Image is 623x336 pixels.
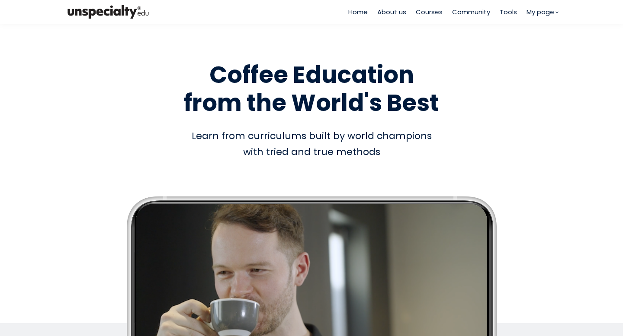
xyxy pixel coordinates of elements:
[527,7,554,17] span: My page
[452,7,490,17] a: Community
[527,7,558,17] a: My page
[65,61,558,117] h1: Coffee Education from the World's Best
[416,7,443,17] a: Courses
[65,3,151,21] img: bc390a18feecddb333977e298b3a00a1.png
[500,7,517,17] a: Tools
[348,7,368,17] a: Home
[377,7,406,17] a: About us
[65,128,558,160] div: Learn from curriculums built by world champions with tried and true methods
